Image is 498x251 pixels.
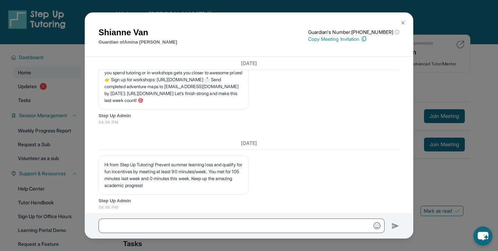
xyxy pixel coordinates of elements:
p: Hi from Step Up Tutoring! Prevent summer learning loss and qualify for fun incentives by meeting ... [104,161,243,189]
p: Guardian's Number: [PHONE_NUMBER] [308,29,399,36]
img: Send icon [391,222,399,230]
span: ⓘ [395,29,399,36]
span: 04:06 PM [99,119,399,126]
p: Guardian of Amina [PERSON_NAME] [99,39,177,46]
img: Copy Icon [361,36,367,42]
span: Step Up Admin [99,112,399,119]
button: chat-button [473,226,492,245]
h1: Shianne Van [99,26,177,39]
img: Emoji [373,222,380,229]
img: Close Icon [400,20,406,26]
span: Step Up Admin [99,197,399,204]
h3: [DATE] [99,140,399,147]
p: Hi [PERSON_NAME] and [PERSON_NAME]! Only 1 week to go! The finish line for our summer tutoring co... [104,55,243,104]
span: 04:46 PM [99,204,399,211]
h3: [DATE] [99,59,399,66]
p: Copy Meeting Invitation [308,36,399,43]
